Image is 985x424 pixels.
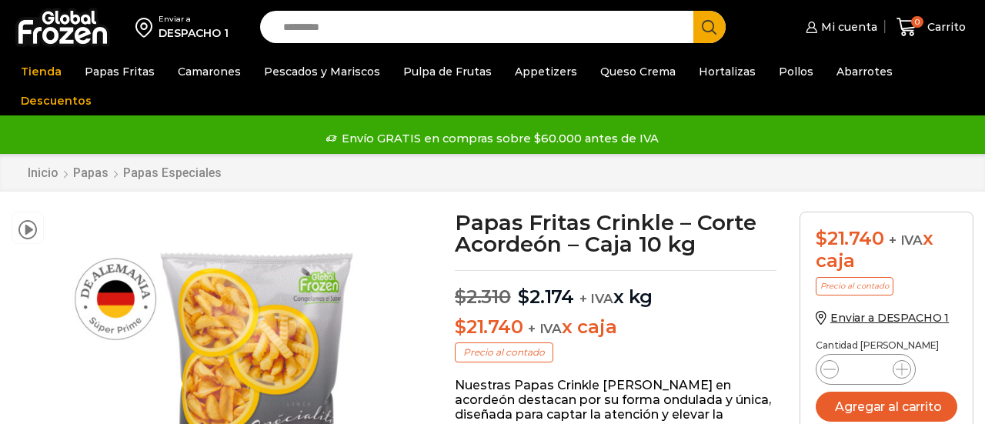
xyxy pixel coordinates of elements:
[816,392,957,422] button: Agregar al carrito
[816,340,957,351] p: Cantidad [PERSON_NAME]
[455,285,466,308] span: $
[27,165,59,180] a: Inicio
[829,57,900,86] a: Abarrotes
[135,14,159,40] img: address-field-icon.svg
[771,57,821,86] a: Pollos
[889,232,923,248] span: + IVA
[455,315,523,338] bdi: 21.740
[816,227,883,249] bdi: 21.740
[851,359,880,380] input: Product quantity
[911,16,923,28] span: 0
[170,57,249,86] a: Camarones
[72,165,109,180] a: Papas
[256,57,388,86] a: Pescados y Mariscos
[122,165,222,180] a: Papas Especiales
[817,19,877,35] span: Mi cuenta
[13,57,69,86] a: Tienda
[455,316,776,339] p: x caja
[816,228,957,272] div: x caja
[77,57,162,86] a: Papas Fritas
[13,86,99,115] a: Descuentos
[518,285,529,308] span: $
[528,321,562,336] span: + IVA
[816,227,827,249] span: $
[518,285,574,308] bdi: 2.174
[816,311,949,325] a: Enviar a DESPACHO 1
[802,12,877,42] a: Mi cuenta
[159,25,229,41] div: DESPACHO 1
[579,291,613,306] span: + IVA
[507,57,585,86] a: Appetizers
[455,285,511,308] bdi: 2.310
[27,165,222,180] nav: Breadcrumb
[693,11,726,43] button: Search button
[816,277,893,295] p: Precio al contado
[396,57,499,86] a: Pulpa de Frutas
[455,315,466,338] span: $
[593,57,683,86] a: Queso Crema
[830,311,949,325] span: Enviar a DESPACHO 1
[923,19,966,35] span: Carrito
[159,14,229,25] div: Enviar a
[455,270,776,309] p: x kg
[455,212,776,255] h1: Papas Fritas Crinkle – Corte Acordeón – Caja 10 kg
[691,57,763,86] a: Hortalizas
[455,342,553,362] p: Precio al contado
[893,9,970,45] a: 0 Carrito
